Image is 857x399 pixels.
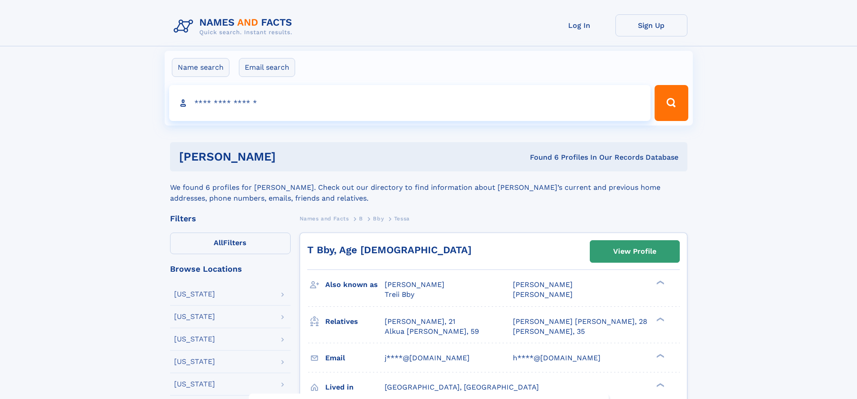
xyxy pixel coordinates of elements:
span: [GEOGRAPHIC_DATA], [GEOGRAPHIC_DATA] [385,383,539,391]
a: Alkua [PERSON_NAME], 59 [385,327,479,336]
label: Email search [239,58,295,77]
span: [PERSON_NAME] [513,280,573,289]
a: [PERSON_NAME], 35 [513,327,585,336]
span: Treii Bby [385,290,414,299]
a: Log In [543,14,615,36]
div: ❯ [654,280,665,286]
div: [US_STATE] [174,313,215,320]
div: View Profile [613,241,656,262]
span: All [214,238,223,247]
div: ❯ [654,353,665,359]
h1: [PERSON_NAME] [179,151,403,162]
div: Found 6 Profiles In Our Records Database [403,152,678,162]
h3: Relatives [325,314,385,329]
span: Tessa [394,215,410,222]
div: [US_STATE] [174,291,215,298]
a: View Profile [590,241,679,262]
a: T Bby, Age [DEMOGRAPHIC_DATA] [307,244,471,256]
div: ❯ [654,316,665,322]
input: search input [169,85,651,121]
img: Logo Names and Facts [170,14,300,39]
a: Names and Facts [300,213,349,224]
div: [US_STATE] [174,358,215,365]
div: ❯ [654,382,665,388]
span: B [359,215,363,222]
label: Filters [170,233,291,254]
div: Browse Locations [170,265,291,273]
h3: Also known as [325,277,385,292]
a: Bby [373,213,384,224]
label: Name search [172,58,229,77]
span: Bby [373,215,384,222]
button: Search Button [655,85,688,121]
span: [PERSON_NAME] [385,280,444,289]
a: [PERSON_NAME], 21 [385,317,455,327]
a: [PERSON_NAME] [PERSON_NAME], 28 [513,317,647,327]
div: Filters [170,215,291,223]
span: [PERSON_NAME] [513,290,573,299]
div: [US_STATE] [174,336,215,343]
a: B [359,213,363,224]
h3: Lived in [325,380,385,395]
a: Sign Up [615,14,687,36]
div: [US_STATE] [174,381,215,388]
h3: Email [325,350,385,366]
div: We found 6 profiles for [PERSON_NAME]. Check out our directory to find information about [PERSON_... [170,171,687,204]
